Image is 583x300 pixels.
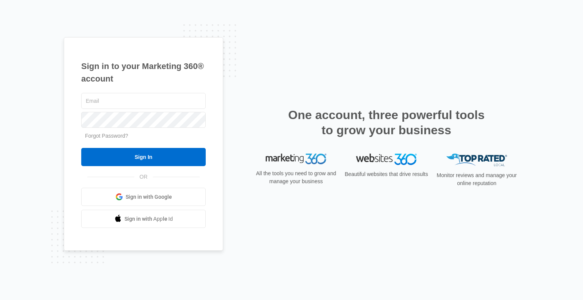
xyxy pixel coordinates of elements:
[254,170,339,185] p: All the tools you need to grow and manage your business
[134,173,153,181] span: OR
[446,154,507,166] img: Top Rated Local
[85,133,128,139] a: Forgot Password?
[81,188,206,206] a: Sign in with Google
[434,171,519,187] p: Monitor reviews and manage your online reputation
[81,210,206,228] a: Sign in with Apple Id
[81,148,206,166] input: Sign In
[356,154,417,165] img: Websites 360
[81,93,206,109] input: Email
[286,107,487,138] h2: One account, three powerful tools to grow your business
[266,154,326,164] img: Marketing 360
[81,60,206,85] h1: Sign in to your Marketing 360® account
[124,215,173,223] span: Sign in with Apple Id
[126,193,172,201] span: Sign in with Google
[344,170,429,178] p: Beautiful websites that drive results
